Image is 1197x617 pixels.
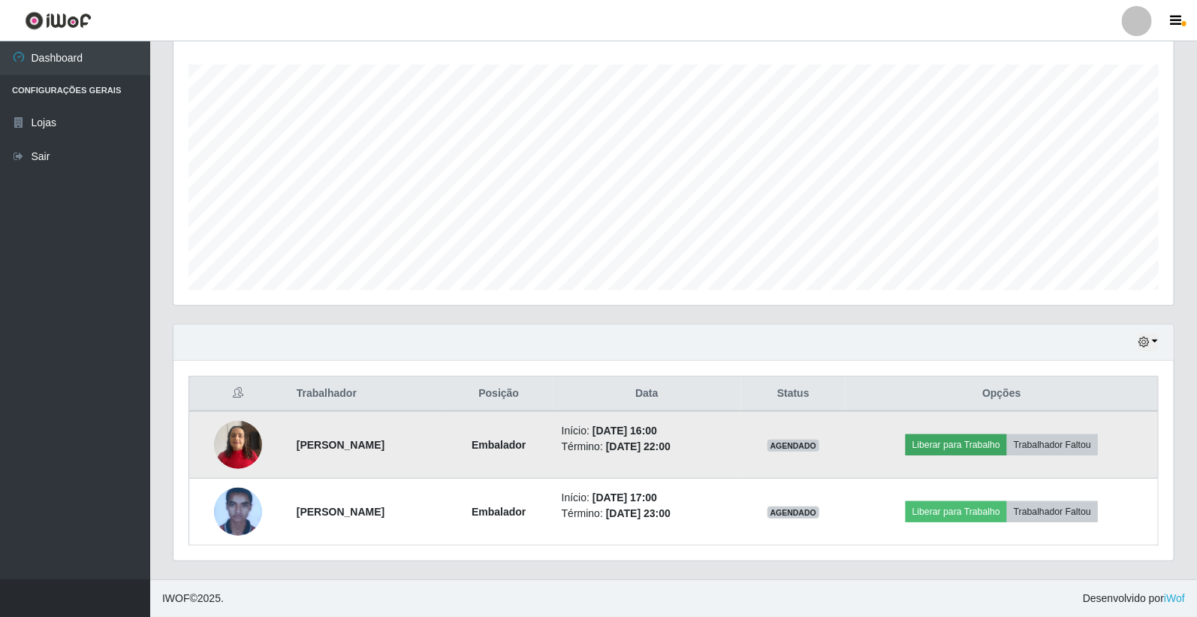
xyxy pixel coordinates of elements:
span: AGENDADO [767,507,820,519]
button: Liberar para Trabalho [906,501,1007,522]
img: 1737135977494.jpeg [214,413,262,476]
li: Término: [562,506,732,522]
span: © 2025 . [162,591,224,606]
th: Status [741,377,846,412]
button: Trabalhador Faltou [1007,501,1098,522]
th: Trabalhador [288,377,445,412]
time: [DATE] 16:00 [592,425,657,437]
span: IWOF [162,592,190,604]
li: Início: [562,490,732,506]
li: Término: [562,439,732,455]
time: [DATE] 17:00 [592,491,657,504]
strong: Embalador [472,506,526,518]
strong: [PERSON_NAME] [297,506,384,518]
time: [DATE] 22:00 [606,440,671,452]
th: Data [553,377,741,412]
button: Trabalhador Faltou [1007,434,1098,455]
th: Opções [846,377,1159,412]
strong: Embalador [472,439,526,451]
span: Desenvolvido por [1083,591,1185,606]
li: Início: [562,423,732,439]
span: AGENDADO [767,440,820,452]
th: Posição [445,377,553,412]
strong: [PERSON_NAME] [297,439,384,451]
a: iWof [1164,592,1185,604]
time: [DATE] 23:00 [606,507,671,519]
img: CoreUI Logo [25,11,92,30]
button: Liberar para Trabalho [906,434,1007,455]
img: 1673386012464.jpeg [214,481,262,543]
